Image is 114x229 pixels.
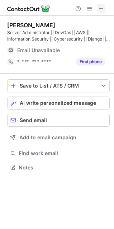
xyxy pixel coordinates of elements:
[17,47,60,53] span: Email Unavailable
[7,97,110,109] button: AI write personalized message
[7,4,50,13] img: ContactOut v5.3.10
[20,117,47,123] span: Send email
[76,58,105,65] button: Reveal Button
[7,79,110,92] button: save-profile-one-click
[19,135,76,140] span: Add to email campaign
[19,150,107,156] span: Find work email
[7,22,55,29] div: [PERSON_NAME]
[19,164,107,171] span: Notes
[20,100,96,106] span: AI write personalized message
[7,148,110,158] button: Find work email
[20,83,97,89] div: Save to List / ATS / CRM
[7,163,110,173] button: Notes
[7,114,110,127] button: Send email
[7,131,110,144] button: Add to email campaign
[7,29,110,42] div: Server Administrator || DevOps || AWS || Information Security || Cybersecurity || Django || Laravel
